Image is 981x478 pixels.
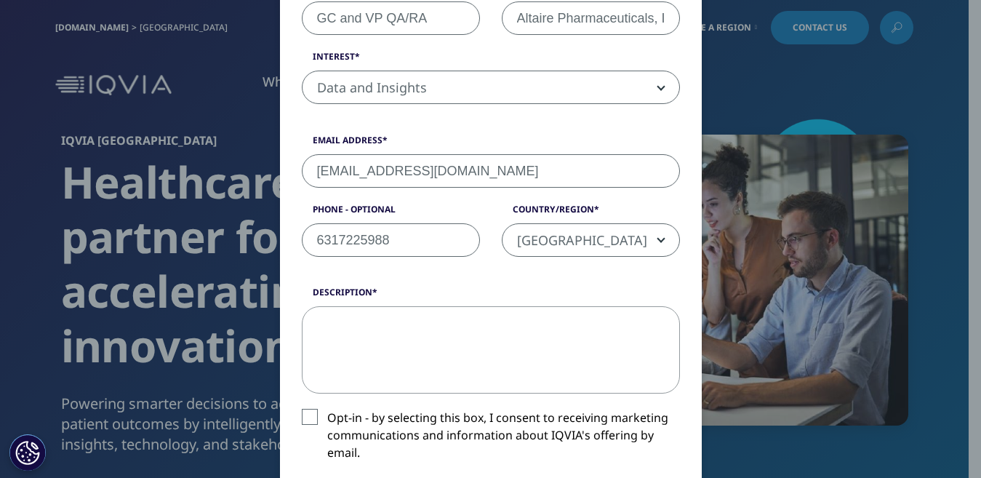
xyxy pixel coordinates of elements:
label: Country/Region [502,203,680,223]
label: Phone - Optional [302,203,480,223]
label: Opt-in - by selecting this box, I consent to receiving marketing communications and information a... [302,409,680,469]
span: United States [502,224,679,258]
label: Email Address [302,134,680,154]
span: Data and Insights [302,71,680,104]
button: Cookies Settings [9,434,46,471]
span: United States [502,223,680,257]
label: Description [302,286,680,306]
label: Interest [302,50,680,71]
span: Data and Insights [303,71,679,105]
